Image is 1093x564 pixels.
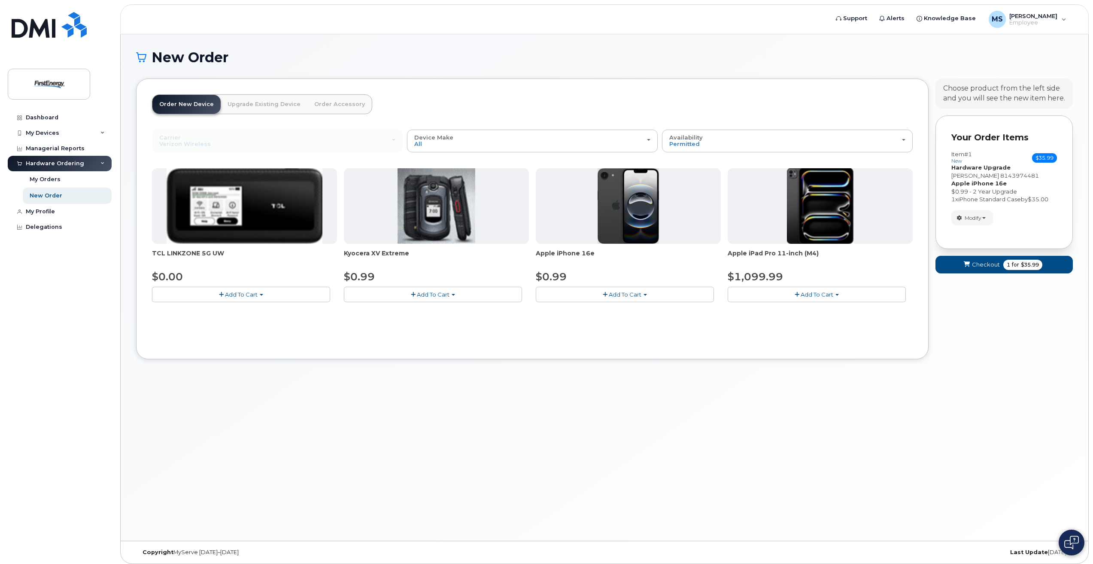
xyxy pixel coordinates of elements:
img: xvextreme.gif [398,168,475,244]
span: Add To Cart [225,291,258,298]
button: Checkout 1 for $35.99 [935,256,1073,273]
img: iphone16e.png [598,168,659,244]
strong: Copyright [143,549,173,555]
span: $35.99 [1021,261,1039,269]
strong: Hardware Upgrade [951,164,1011,171]
span: 1 [951,196,955,203]
button: Modify [951,210,993,225]
span: $0.99 [344,270,375,283]
a: Order New Device [152,95,221,114]
span: $1,099.99 [728,270,783,283]
span: $35.00 [1028,196,1048,203]
span: #1 [964,151,972,158]
span: All [414,140,422,147]
button: Add To Cart [152,287,330,302]
div: Choose product from the left side and you will see the new item here. [943,84,1065,103]
h1: New Order [136,50,1073,65]
p: Your Order Items [951,131,1057,144]
a: Order Accessory [307,95,372,114]
button: Add To Cart [728,287,906,302]
button: Add To Cart [344,287,522,302]
span: 8143974481 [1000,172,1039,179]
img: Open chat [1064,536,1079,549]
span: Add To Cart [417,291,449,298]
span: $0.00 [152,270,183,283]
button: Availability Permitted [662,130,913,152]
div: Apple iPad Pro 11-inch (M4) [728,249,913,266]
div: TCL LINKZONE 5G UW [152,249,337,266]
span: $35.99 [1032,153,1057,163]
button: Device Make All [407,130,658,152]
div: [DATE] [761,549,1073,556]
span: 1 [1007,261,1010,269]
span: Add To Cart [609,291,641,298]
span: $0.99 [536,270,567,283]
div: Apple iPhone 16e [536,249,721,266]
span: [PERSON_NAME] [951,172,999,179]
strong: Last Update [1010,549,1048,555]
span: iPhone Standard Case [958,196,1021,203]
button: Add To Cart [536,287,714,302]
small: new [951,158,962,164]
div: MyServe [DATE]–[DATE] [136,549,448,556]
span: Permitted [669,140,700,147]
span: Add To Cart [801,291,833,298]
img: linkzone5g.png [167,168,322,244]
img: ipad_pro_11_m4.png [787,168,853,244]
h3: Item [951,151,972,164]
span: for [1010,261,1021,269]
span: Checkout [972,261,1000,269]
span: Modify [965,214,981,222]
div: $0.99 - 2 Year Upgrade [951,188,1057,196]
div: Kyocera XV Extreme [344,249,529,266]
span: Availability [669,134,703,141]
div: x by [951,195,1057,203]
span: Device Make [414,134,453,141]
strong: Apple iPhone 16e [951,180,1007,187]
a: Upgrade Existing Device [221,95,307,114]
